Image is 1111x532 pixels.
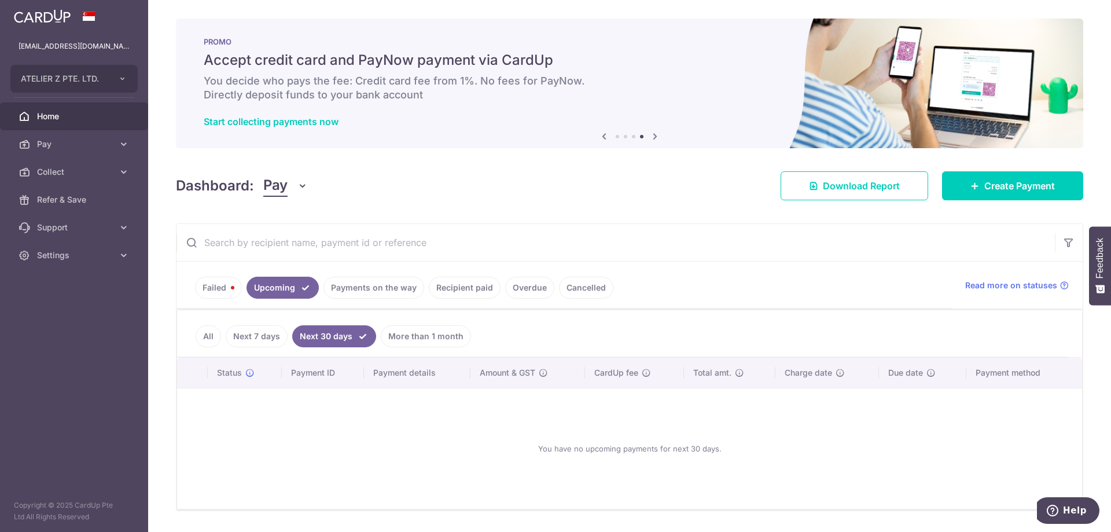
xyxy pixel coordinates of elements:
[785,367,832,379] span: Charge date
[888,367,923,379] span: Due date
[217,367,242,379] span: Status
[19,41,130,52] p: [EMAIL_ADDRESS][DOMAIN_NAME]
[823,179,900,193] span: Download Report
[282,358,364,388] th: Payment ID
[204,51,1055,69] h5: Accept credit card and PayNow payment via CardUp
[480,367,535,379] span: Amount & GST
[984,179,1055,193] span: Create Payment
[37,222,113,233] span: Support
[263,175,308,197] button: Pay
[14,9,71,23] img: CardUp
[559,277,613,299] a: Cancelled
[10,65,138,93] button: ATELIER Z PTE. LTD.
[37,111,113,122] span: Home
[176,19,1083,148] img: paynow Banner
[693,367,731,379] span: Total amt.
[292,325,376,347] a: Next 30 days
[21,73,106,85] span: ATELIER Z PTE. LTD.
[176,224,1055,261] input: Search by recipient name, payment id or reference
[364,358,470,388] th: Payment details
[505,277,554,299] a: Overdue
[196,325,221,347] a: All
[204,74,1055,102] h6: You decide who pays the fee: Credit card fee from 1%. No fees for PayNow. Directly deposit funds ...
[429,277,501,299] a: Recipient paid
[37,166,113,178] span: Collect
[942,171,1083,200] a: Create Payment
[195,277,242,299] a: Failed
[176,175,254,196] h4: Dashboard:
[381,325,471,347] a: More than 1 month
[204,37,1055,46] p: PROMO
[965,280,1069,291] a: Read more on statuses
[37,138,113,150] span: Pay
[781,171,928,200] a: Download Report
[1037,497,1099,526] iframe: Opens a widget where you can find more information
[594,367,638,379] span: CardUp fee
[263,175,288,197] span: Pay
[226,325,288,347] a: Next 7 days
[1095,238,1105,278] span: Feedback
[1089,226,1111,305] button: Feedback - Show survey
[323,277,424,299] a: Payments on the way
[191,398,1068,500] div: You have no upcoming payments for next 30 days.
[37,194,113,206] span: Refer & Save
[204,116,339,127] a: Start collecting payments now
[965,280,1057,291] span: Read more on statuses
[966,358,1082,388] th: Payment method
[247,277,319,299] a: Upcoming
[37,250,113,261] span: Settings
